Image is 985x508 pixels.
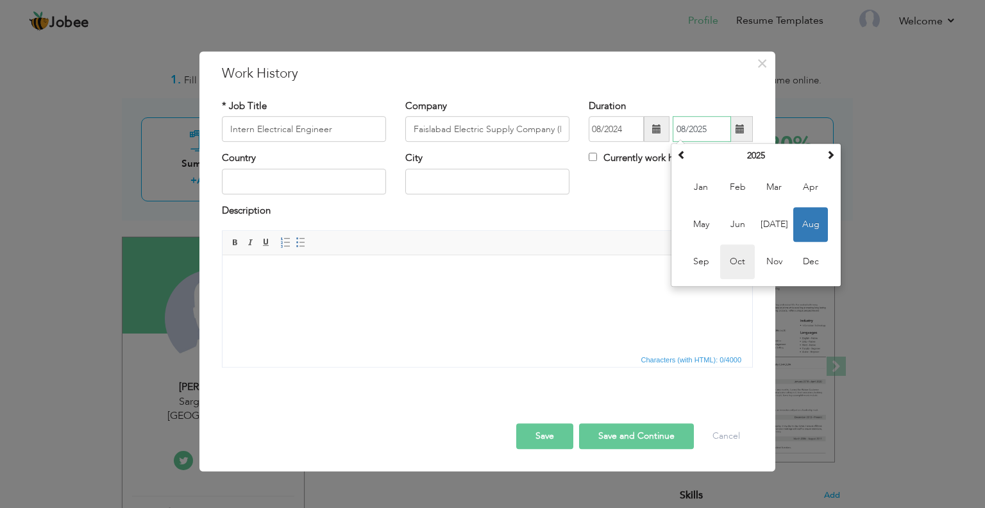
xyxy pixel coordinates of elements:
[757,208,791,242] span: [DATE]
[405,152,423,165] label: City
[222,64,753,83] h3: Work History
[793,208,828,242] span: Aug
[684,245,718,280] span: Sep
[244,235,258,250] a: Italic
[222,152,256,165] label: Country
[223,255,752,351] iframe: Rich Text Editor, workEditor
[405,99,447,113] label: Company
[589,153,597,162] input: Currently work here
[757,245,791,280] span: Nov
[589,152,687,165] label: Currently work here
[793,245,828,280] span: Dec
[700,423,753,449] button: Cancel
[259,235,273,250] a: Underline
[793,171,828,205] span: Apr
[294,235,308,250] a: Insert/Remove Bulleted List
[222,99,267,113] label: * Job Title
[516,423,573,449] button: Save
[684,208,718,242] span: May
[757,171,791,205] span: Mar
[720,245,755,280] span: Oct
[720,171,755,205] span: Feb
[228,235,242,250] a: Bold
[826,151,835,160] span: Next Year
[579,423,694,449] button: Save and Continue
[278,235,292,250] a: Insert/Remove Numbered List
[677,151,686,160] span: Previous Year
[222,204,271,217] label: Description
[684,171,718,205] span: Jan
[639,354,745,366] span: Characters (with HTML): 0/4000
[720,208,755,242] span: Jun
[752,53,772,74] button: Close
[689,147,823,166] th: Select Year
[589,99,626,113] label: Duration
[589,117,644,142] input: From
[757,52,768,75] span: ×
[639,354,746,366] div: Statistics
[673,117,731,142] input: Present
